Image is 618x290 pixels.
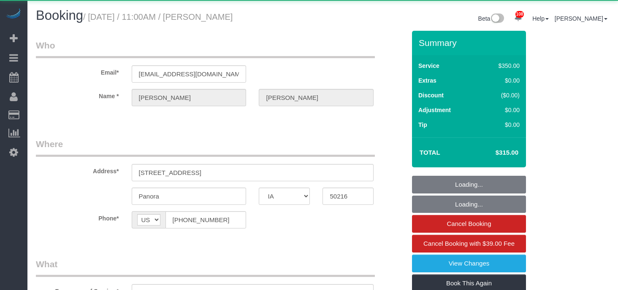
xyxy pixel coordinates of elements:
label: Name * [30,89,125,100]
a: [PERSON_NAME] [555,15,607,22]
span: 108 [515,11,524,18]
a: Cancel Booking with $39.00 Fee [412,235,526,252]
div: $0.00 [480,121,520,129]
legend: Who [36,39,375,58]
input: City* [132,188,247,205]
label: Discount [418,91,444,99]
img: Automaid Logo [5,8,22,20]
h4: $315.00 [470,149,518,156]
div: $0.00 [480,106,520,114]
img: New interface [490,13,504,24]
legend: Where [36,138,375,157]
label: Service [418,62,439,70]
small: / [DATE] / 11:00AM / [PERSON_NAME] [83,12,233,21]
label: Extras [418,76,436,85]
label: Adjustment [418,106,451,114]
div: ($0.00) [480,91,520,99]
input: First Name* [132,89,247,106]
span: Booking [36,8,83,23]
input: Email* [132,65,247,83]
a: Beta [478,15,504,22]
a: 108 [510,8,526,27]
div: $0.00 [480,76,520,85]
label: Email* [30,65,125,77]
label: Phone* [30,211,125,223]
input: Zip Code* [323,188,374,205]
a: View Changes [412,255,526,272]
a: Help [532,15,549,22]
label: Tip [418,121,427,129]
legend: What [36,258,375,277]
input: Last Name* [259,89,374,106]
input: Phone* [165,211,247,228]
strong: Total [420,149,440,156]
a: Cancel Booking [412,215,526,233]
div: $350.00 [480,62,520,70]
span: Cancel Booking with $39.00 Fee [423,240,515,247]
h3: Summary [419,38,522,48]
label: Address* [30,164,125,175]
